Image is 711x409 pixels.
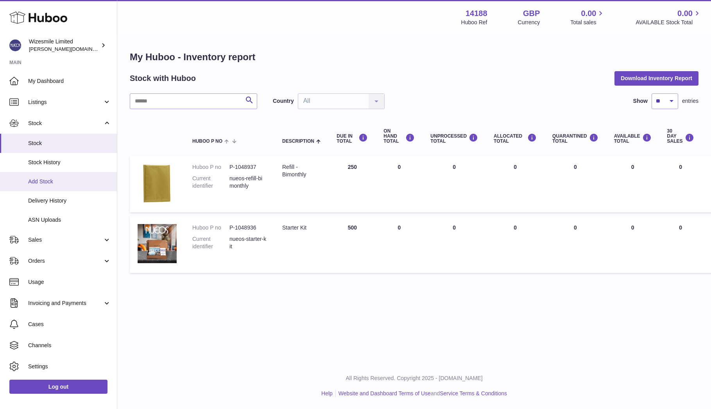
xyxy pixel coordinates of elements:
li: and [336,390,507,397]
span: Invoicing and Payments [28,300,103,307]
dt: Huboo P no [192,163,229,171]
div: Wizesmile Limited [29,38,99,53]
span: 0.00 [581,8,596,19]
p: All Rights Reserved. Copyright 2025 - [DOMAIN_NAME] [124,375,705,382]
span: Huboo P no [192,139,222,144]
div: Refill - Bimonthly [282,163,321,178]
div: QUARANTINED Total [552,133,598,144]
h2: Stock with Huboo [130,73,196,84]
div: AVAILABLE Total [614,133,652,144]
span: Sales [28,236,103,244]
td: 0 [423,156,486,212]
div: ALLOCATED Total [494,133,537,144]
td: 250 [329,156,376,212]
strong: GBP [523,8,540,19]
span: entries [682,97,698,105]
span: Add Stock [28,178,111,185]
a: Log out [9,380,107,394]
img: product image [138,224,177,263]
span: Settings [28,363,111,370]
span: Delivery History [28,197,111,204]
span: 0.00 [677,8,693,19]
td: 0 [486,216,544,273]
td: 0 [659,156,702,212]
span: Cases [28,321,111,328]
img: adrian.land@nueos.com [9,39,21,51]
dd: nueos-starter-kit [229,235,267,250]
div: ON HAND Total [383,129,415,144]
label: Show [633,97,648,105]
a: 0.00 Total sales [570,8,605,26]
strong: 14188 [466,8,487,19]
button: Download Inventory Report [614,71,698,85]
dt: Current identifier [192,175,229,190]
div: Currency [518,19,540,26]
span: Stock [28,120,103,127]
label: Country [273,97,294,105]
div: Huboo Ref [461,19,487,26]
span: Stock History [28,159,111,166]
span: [PERSON_NAME][DOMAIN_NAME][EMAIL_ADDRESS][DOMAIN_NAME] [29,46,197,52]
td: 0 [659,216,702,273]
img: product image [138,163,177,203]
span: Description [282,139,314,144]
span: Stock [28,140,111,147]
td: 0 [486,156,544,212]
span: AVAILABLE Stock Total [636,19,702,26]
td: 500 [329,216,376,273]
dt: Current identifier [192,235,229,250]
span: 0 [574,224,577,231]
td: 0 [606,216,659,273]
td: 0 [423,216,486,273]
span: 0 [574,164,577,170]
span: Total sales [570,19,605,26]
div: DUE IN TOTAL [337,133,368,144]
td: 0 [376,216,423,273]
dd: P-1048937 [229,163,267,171]
span: Usage [28,278,111,286]
td: 0 [376,156,423,212]
span: Channels [28,342,111,349]
a: Help [321,390,333,396]
h1: My Huboo - Inventory report [130,51,698,63]
td: 0 [606,156,659,212]
span: Listings [28,99,103,106]
a: Service Terms & Conditions [440,390,507,396]
dd: P-1048936 [229,224,267,231]
dt: Huboo P no [192,224,229,231]
a: Website and Dashboard Terms of Use [338,390,431,396]
div: 30 DAY SALES [667,129,694,144]
div: Starter Kit [282,224,321,231]
a: 0.00 AVAILABLE Stock Total [636,8,702,26]
span: ASN Uploads [28,216,111,224]
span: Orders [28,257,103,265]
span: My Dashboard [28,77,111,85]
dd: nueos-refill-bimonthly [229,175,267,190]
div: UNPROCESSED Total [430,133,478,144]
